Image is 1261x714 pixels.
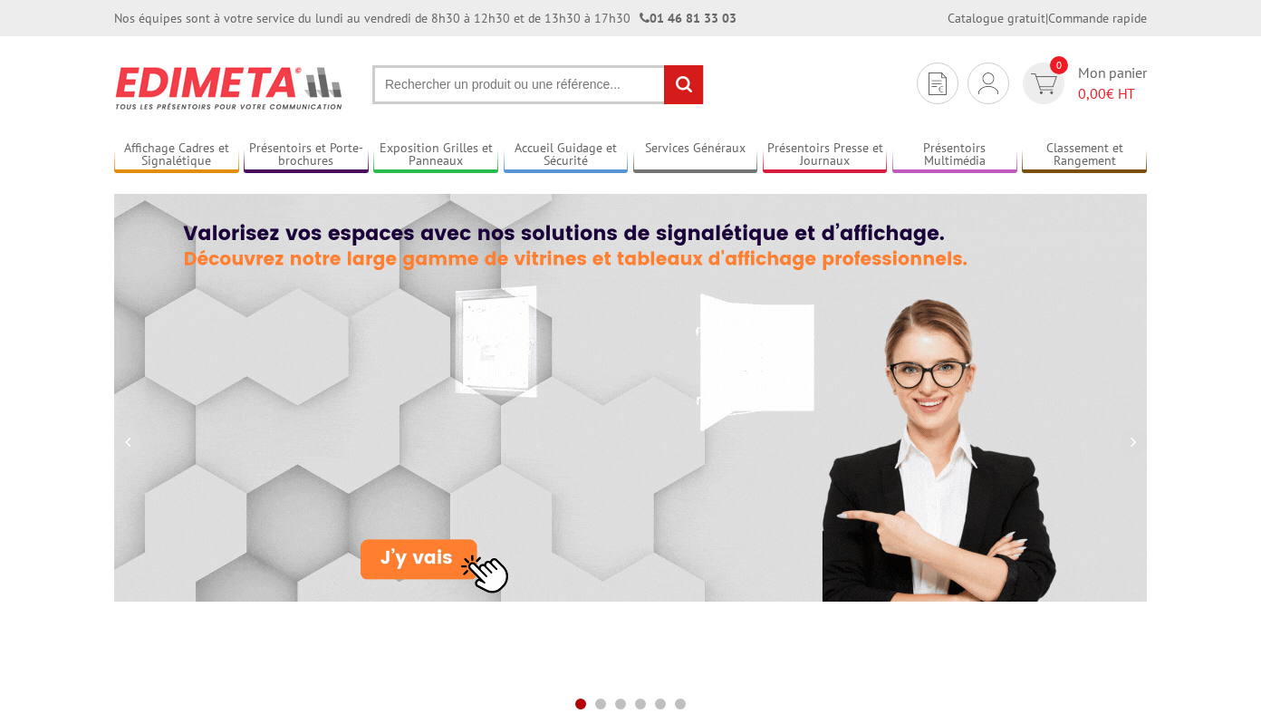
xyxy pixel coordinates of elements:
a: Services Généraux [633,140,758,170]
input: Rechercher un produit ou une référence... [372,65,704,104]
strong: 01 46 81 33 03 [640,10,736,26]
img: devis rapide [1031,73,1057,94]
img: Présentoir, panneau, stand - Edimeta - PLV, affichage, mobilier bureau, entreprise [114,54,345,121]
a: Affichage Cadres et Signalétique [114,140,239,170]
a: Présentoirs et Porte-brochures [244,140,369,170]
input: rechercher [664,65,703,104]
span: 0,00 [1078,84,1106,102]
div: | [948,9,1147,27]
img: devis rapide [929,72,947,95]
a: devis rapide 0 Mon panier 0,00€ HT [1018,63,1147,104]
a: Présentoirs Multimédia [892,140,1017,170]
a: Accueil Guidage et Sécurité [504,140,629,170]
span: 0 [1050,56,1068,74]
a: Exposition Grilles et Panneaux [373,140,498,170]
span: € HT [1078,83,1147,104]
span: Mon panier [1078,63,1147,104]
a: Commande rapide [1048,10,1147,26]
div: Nos équipes sont à votre service du lundi au vendredi de 8h30 à 12h30 et de 13h30 à 17h30 [114,9,736,27]
img: devis rapide [978,72,998,94]
a: Catalogue gratuit [948,10,1045,26]
a: Classement et Rangement [1022,140,1147,170]
a: Présentoirs Presse et Journaux [763,140,888,170]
